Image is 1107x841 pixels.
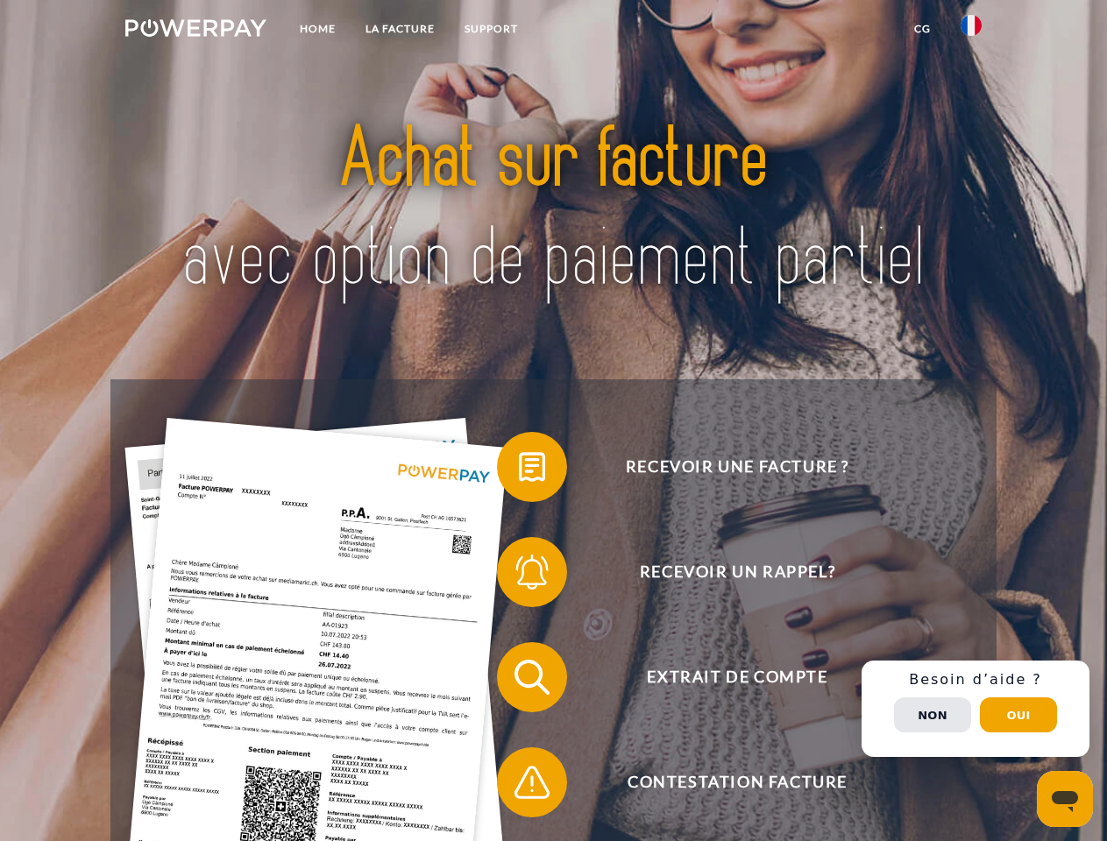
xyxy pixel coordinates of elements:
a: Support [450,13,533,45]
img: qb_bell.svg [510,550,554,594]
img: logo-powerpay-white.svg [125,19,266,37]
img: title-powerpay_fr.svg [167,84,940,336]
img: fr [961,15,982,36]
a: LA FACTURE [351,13,450,45]
span: Recevoir un rappel? [522,537,952,607]
div: Schnellhilfe [862,661,1089,757]
button: Non [894,697,971,732]
h3: Besoin d’aide ? [872,671,1079,689]
a: CG [899,13,946,45]
a: Home [285,13,351,45]
iframe: Bouton de lancement de la fenêtre de messagerie [1037,771,1093,827]
button: Recevoir un rappel? [497,537,953,607]
span: Recevoir une facture ? [522,432,952,502]
img: qb_bill.svg [510,445,554,489]
img: qb_warning.svg [510,760,554,804]
button: Oui [980,697,1057,732]
button: Contestation Facture [497,747,953,817]
button: Extrait de compte [497,642,953,712]
span: Contestation Facture [522,747,952,817]
span: Extrait de compte [522,642,952,712]
img: qb_search.svg [510,655,554,699]
button: Recevoir une facture ? [497,432,953,502]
